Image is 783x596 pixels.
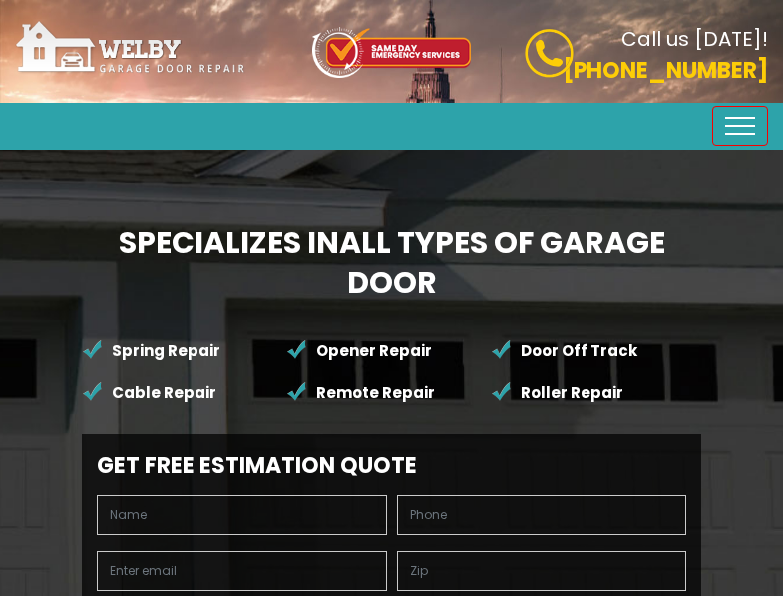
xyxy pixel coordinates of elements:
input: Zip [397,551,687,591]
li: Roller Repair [491,372,695,414]
input: Enter email [97,551,387,591]
img: icon-top.png [312,27,472,78]
li: Remote Repair [286,372,491,414]
b: Specializes in [119,221,665,304]
li: Door Off Track [491,330,695,372]
span: All Types of Garage Door [339,221,665,304]
input: Phone [397,495,687,535]
li: Spring Repair [82,330,286,372]
li: Cable Repair [82,372,286,414]
a: Call us [DATE]! [PHONE_NUMBER] [537,29,768,87]
h2: Get Free Estimation Quote [92,453,691,479]
p: [PHONE_NUMBER] [537,54,768,87]
img: Welby.png [15,20,246,75]
input: Name [97,495,387,535]
li: Opener Repair [286,330,491,372]
b: Call us [DATE]! [621,25,768,53]
button: Toggle navigation [712,106,768,146]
